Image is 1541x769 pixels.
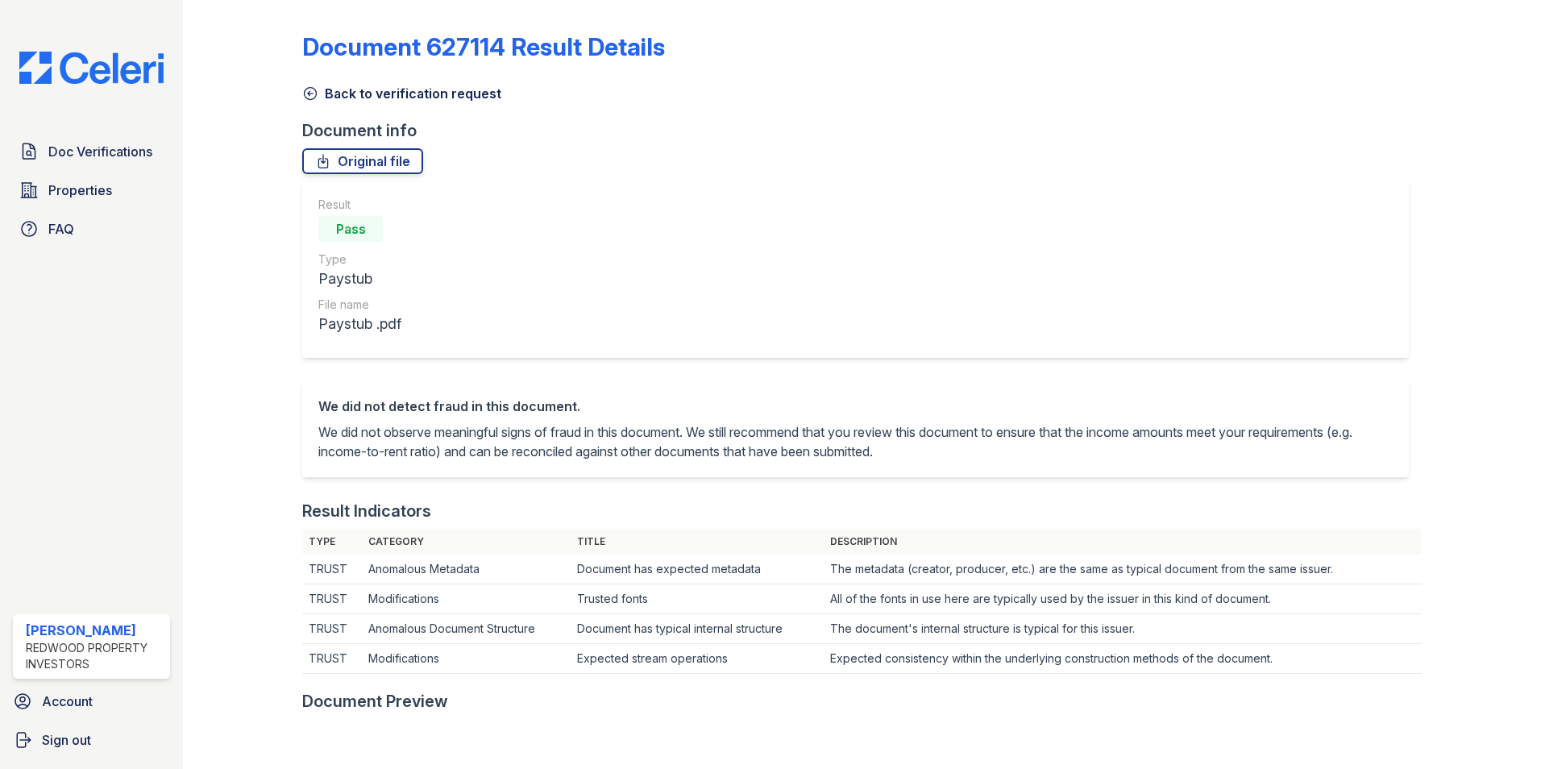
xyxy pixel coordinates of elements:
th: Title [571,529,824,555]
td: TRUST [302,584,362,614]
div: Paystub [318,268,401,290]
div: Document Preview [302,690,448,713]
div: Document info [302,119,1422,142]
span: Account [42,692,93,711]
td: Document has expected metadata [571,555,824,584]
div: [PERSON_NAME] [26,621,164,640]
div: Result [318,197,401,213]
span: Properties [48,181,112,200]
a: Document 627114 Result Details [302,32,665,61]
td: TRUST [302,644,362,674]
td: All of the fonts in use here are typically used by the issuer in this kind of document. [824,584,1422,614]
td: Modifications [362,644,571,674]
td: TRUST [302,555,362,584]
a: Back to verification request [302,84,501,103]
th: Category [362,529,571,555]
div: Pass [318,216,383,242]
td: TRUST [302,614,362,644]
span: FAQ [48,219,74,239]
td: Expected stream operations [571,644,824,674]
p: We did not observe meaningful signs of fraud in this document. We still recommend that you review... [318,422,1393,461]
div: We did not detect fraud in this document. [318,397,1393,416]
a: Properties [13,174,170,206]
div: Paystub .pdf [318,313,401,335]
span: Doc Verifications [48,142,152,161]
div: Redwood Property Investors [26,640,164,672]
div: File name [318,297,401,313]
div: Result Indicators [302,500,431,522]
td: Anomalous Document Structure [362,614,571,644]
a: Doc Verifications [13,135,170,168]
th: Type [302,529,362,555]
td: The document's internal structure is typical for this issuer. [824,614,1422,644]
td: Modifications [362,584,571,614]
a: Original file [302,148,423,174]
td: Anomalous Metadata [362,555,571,584]
a: Account [6,685,177,717]
div: Type [318,251,401,268]
td: Trusted fonts [571,584,824,614]
span: Sign out [42,730,91,750]
a: Sign out [6,724,177,756]
td: Document has typical internal structure [571,614,824,644]
td: The metadata (creator, producer, etc.) are the same as typical document from the same issuer. [824,555,1422,584]
th: Description [824,529,1422,555]
td: Expected consistency within the underlying construction methods of the document. [824,644,1422,674]
a: FAQ [13,213,170,245]
img: CE_Logo_Blue-a8612792a0a2168367f1c8372b55b34899dd931a85d93a1a3d3e32e68fde9ad4.png [6,52,177,84]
